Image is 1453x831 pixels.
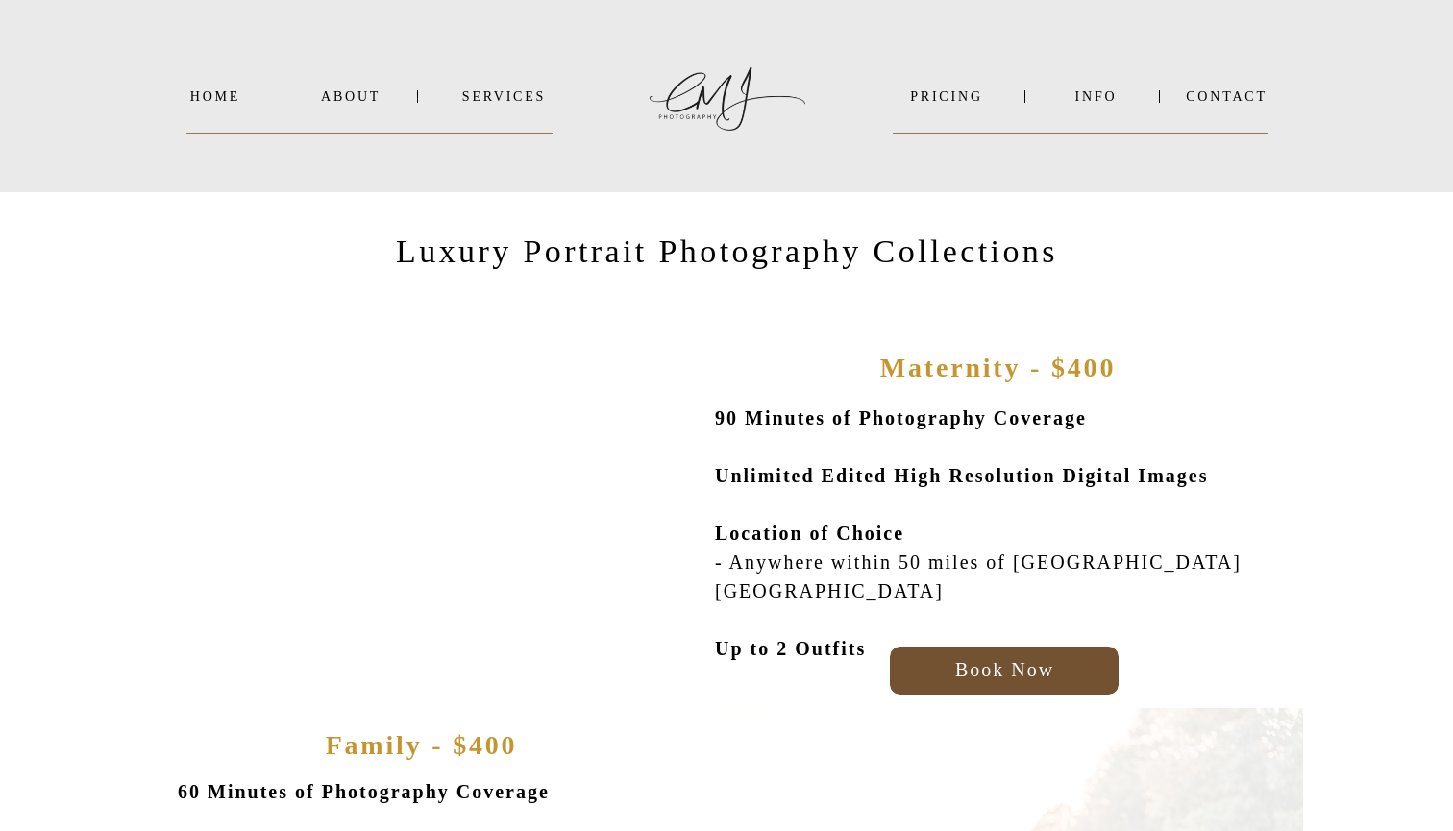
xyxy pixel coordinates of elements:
a: About [321,89,379,104]
p: - Anywhere within 50 miles of [GEOGRAPHIC_DATA] [GEOGRAPHIC_DATA] [715,403,1303,637]
p: Luxury Portrait Photography Collections [394,231,1060,279]
b: Maternity - $400 [880,353,1116,382]
b: Unlimited Edited High Resolution Digital Images Location of Choice [715,465,1208,544]
a: INFO [1049,89,1143,104]
b: 60 Minutes of Photography Coverage [178,781,550,802]
a: Home [186,89,244,104]
a: Contact [1186,89,1268,104]
b: 90 Minutes of Photography Coverage [715,407,1087,428]
a: PRICING [893,89,1000,104]
a: Book Now [898,654,1112,676]
b: Up to 2 Outfits [715,638,866,659]
a: SERVICES [456,89,553,104]
b: Family - $400 [326,730,518,760]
